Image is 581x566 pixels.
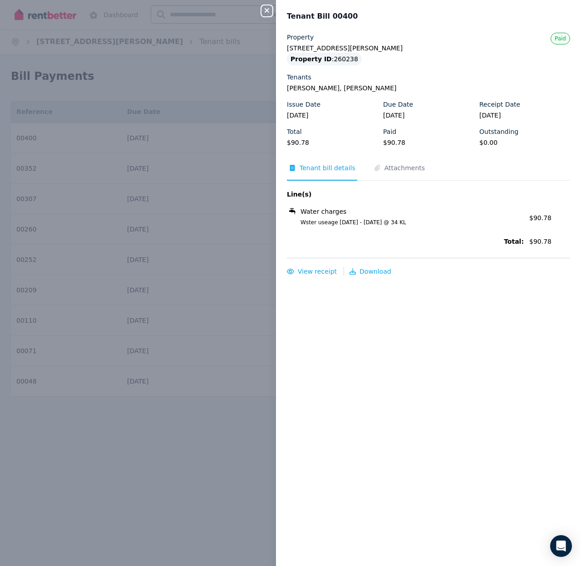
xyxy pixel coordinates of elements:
[287,111,378,120] legend: [DATE]
[479,100,520,109] label: Receipt Date
[479,138,570,147] legend: $0.00
[287,190,524,199] span: Line(s)
[300,207,346,216] span: Water charges
[298,268,337,275] span: View receipt
[383,100,413,109] label: Due Date
[300,163,355,172] span: Tenant bill details
[383,138,474,147] legend: $90.78
[287,84,570,93] legend: [PERSON_NAME], [PERSON_NAME]
[550,535,572,557] div: Open Intercom Messenger
[287,138,378,147] legend: $90.78
[287,163,570,181] nav: Tabs
[555,35,566,42] span: Paid
[383,127,396,136] label: Paid
[287,11,358,22] span: Tenant Bill 00400
[529,214,551,221] span: $90.78
[290,54,332,64] span: Property ID
[287,73,311,82] label: Tenants
[287,127,302,136] label: Total
[287,53,362,65] div: : 260238
[479,111,570,120] legend: [DATE]
[479,127,518,136] label: Outstanding
[384,163,425,172] span: Attachments
[287,100,320,109] label: Issue Date
[290,219,524,226] span: Wster useage [DATE] - [DATE] @ 34 KL
[383,111,474,120] legend: [DATE]
[359,268,391,275] span: Download
[287,237,524,246] span: Total:
[287,33,314,42] label: Property
[287,267,337,276] button: View receipt
[287,44,570,53] legend: [STREET_ADDRESS][PERSON_NAME]
[350,267,391,276] button: Download
[529,237,570,246] span: $90.78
